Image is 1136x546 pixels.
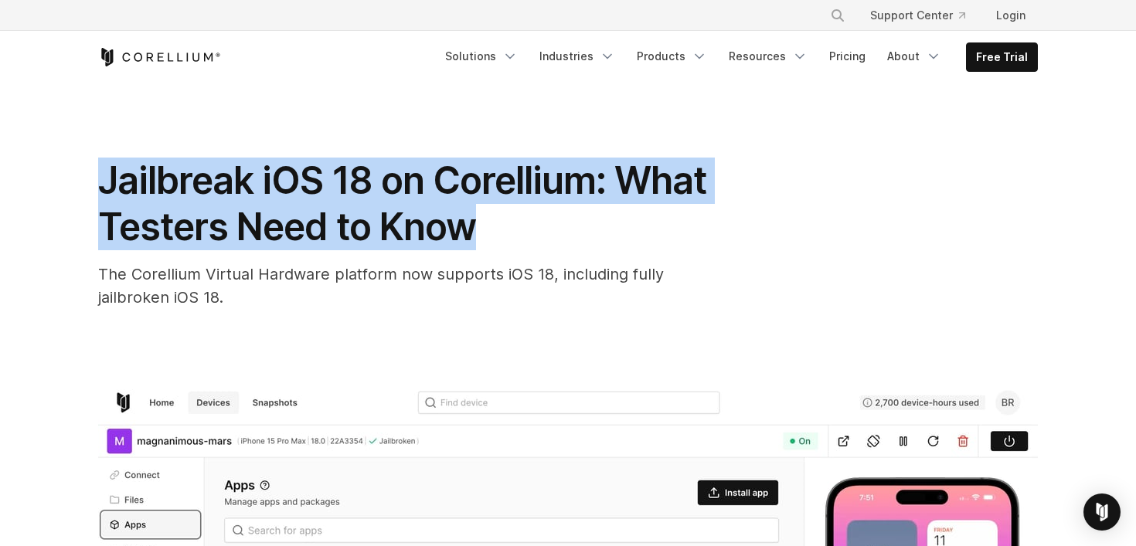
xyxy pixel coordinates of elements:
a: Corellium Home [98,48,221,66]
a: Solutions [436,42,527,70]
div: Navigation Menu [811,2,1038,29]
button: Search [824,2,852,29]
a: Products [628,42,716,70]
a: Pricing [820,42,875,70]
a: About [878,42,951,70]
div: Navigation Menu [436,42,1038,72]
a: Free Trial [967,43,1037,71]
span: Jailbreak iOS 18 on Corellium: What Testers Need to Know [98,158,706,249]
a: Resources [719,42,817,70]
div: Open Intercom Messenger [1083,493,1121,531]
a: Login [984,2,1038,29]
a: Industries [530,42,624,70]
a: Support Center [858,2,978,29]
span: The Corellium Virtual Hardware platform now supports iOS 18, including fully jailbroken iOS 18. [98,265,664,307]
